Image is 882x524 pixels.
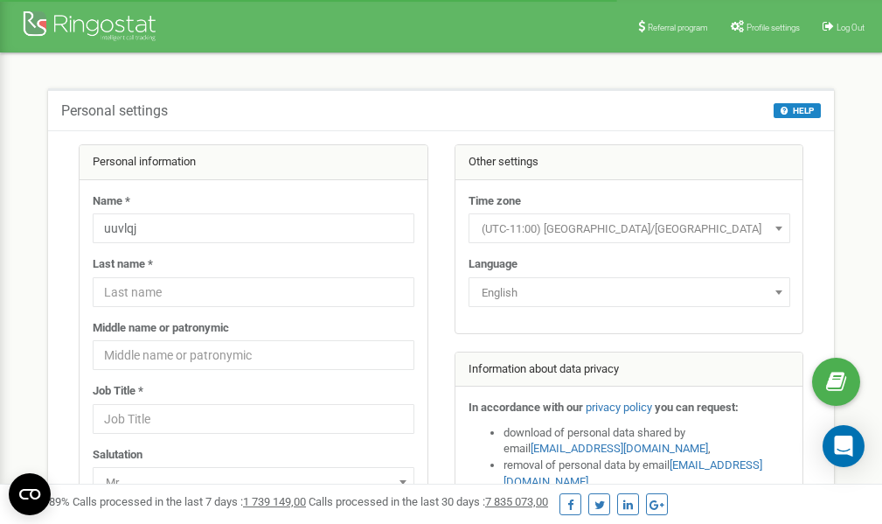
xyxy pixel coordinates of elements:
[648,23,708,32] span: Referral program
[93,320,229,337] label: Middle name or patronymic
[469,401,583,414] strong: In accordance with our
[469,193,521,210] label: Time zone
[586,401,652,414] a: privacy policy
[504,425,790,458] li: download of personal data shared by email ,
[774,103,821,118] button: HELP
[93,383,143,400] label: Job Title *
[93,193,130,210] label: Name *
[73,495,306,508] span: Calls processed in the last 7 days :
[504,458,790,490] li: removal of personal data by email ,
[9,473,51,515] button: Open CMP widget
[61,103,168,119] h5: Personal settings
[469,213,790,243] span: (UTC-11:00) Pacific/Midway
[485,495,548,508] u: 7 835 073,00
[475,281,784,305] span: English
[823,425,865,467] div: Open Intercom Messenger
[99,471,408,495] span: Mr.
[93,213,414,243] input: Name
[747,23,800,32] span: Profile settings
[455,353,803,388] div: Information about data privacy
[243,495,306,508] u: 1 739 149,00
[93,467,414,497] span: Mr.
[469,277,790,307] span: English
[93,447,142,464] label: Salutation
[475,217,784,241] span: (UTC-11:00) Pacific/Midway
[93,256,153,273] label: Last name *
[93,404,414,434] input: Job Title
[93,277,414,307] input: Last name
[309,495,548,508] span: Calls processed in the last 30 days :
[655,401,739,414] strong: you can request:
[80,145,427,180] div: Personal information
[455,145,803,180] div: Other settings
[837,23,865,32] span: Log Out
[469,256,517,273] label: Language
[531,442,708,455] a: [EMAIL_ADDRESS][DOMAIN_NAME]
[93,340,414,370] input: Middle name or patronymic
